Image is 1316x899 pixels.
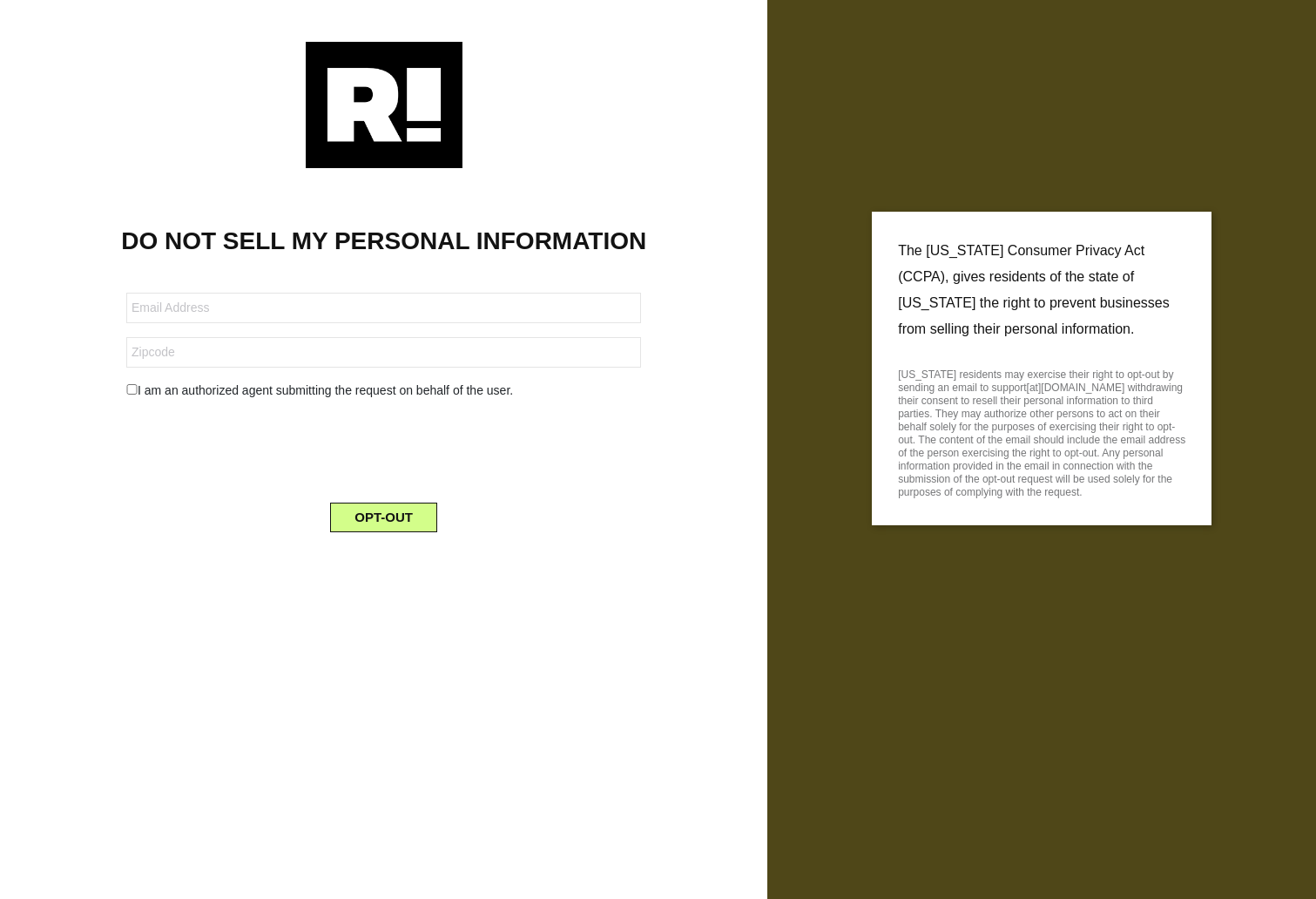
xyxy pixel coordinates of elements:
[252,414,516,482] iframe: reCAPTCHA
[306,42,462,168] img: Retention.com
[26,226,741,256] h1: DO NOT SELL MY PERSONAL INFORMATION
[126,293,641,323] input: Email Address
[113,382,654,400] div: I am an authorized agent submitting the request on behalf of the user.
[126,337,641,368] input: Zipcode
[898,363,1185,499] p: [US_STATE] residents may exercise their right to opt-out by sending an email to support[at][DOMAI...
[898,238,1185,342] p: The [US_STATE] Consumer Privacy Act (CCPA), gives residents of the state of [US_STATE] the right ...
[330,503,437,532] button: OPT-OUT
